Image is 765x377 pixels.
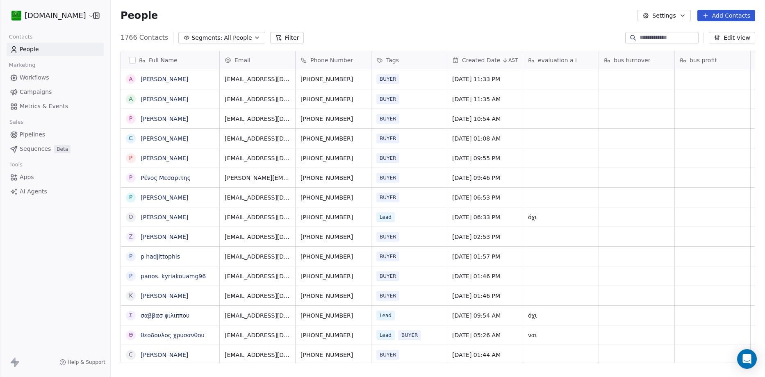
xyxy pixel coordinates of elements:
[508,57,518,64] span: AST
[128,213,133,221] div: O
[225,75,290,83] span: [EMAIL_ADDRESS][DOMAIN_NAME]
[141,253,180,260] a: p hadjittophis
[225,213,290,221] span: [EMAIL_ADDRESS][DOMAIN_NAME]
[462,56,500,64] span: Created Date
[452,311,518,320] span: [DATE] 09:54 AM
[141,273,206,279] a: panos. kyriakouamg96
[7,85,104,99] a: Campaigns
[452,292,518,300] span: [DATE] 01:46 PM
[301,233,366,241] span: [PHONE_NUMBER]
[301,75,366,83] span: [PHONE_NUMBER]
[59,359,105,366] a: Help & Support
[149,56,178,64] span: Full Name
[7,142,104,156] a: SequencesBeta
[523,51,599,69] div: evaluation a i
[141,96,188,102] a: [PERSON_NAME]
[191,34,222,42] span: Segments:
[121,33,168,43] span: 1766 Contacts
[301,292,366,300] span: [PHONE_NUMBER]
[20,187,47,196] span: AI Agents
[301,174,366,182] span: [PHONE_NUMBER]
[121,69,220,363] div: grid
[225,272,290,280] span: [EMAIL_ADDRESS][DOMAIN_NAME]
[6,159,26,171] span: Tools
[301,213,366,221] span: [PHONE_NUMBER]
[675,51,750,69] div: bus profit
[452,252,518,261] span: [DATE] 01:57 PM
[129,134,133,143] div: C
[129,311,133,320] div: σ
[129,75,133,84] div: A
[697,10,755,21] button: Add Contacts
[225,95,290,103] span: [EMAIL_ADDRESS][DOMAIN_NAME]
[141,214,188,220] a: [PERSON_NAME]
[225,292,290,300] span: [EMAIL_ADDRESS][DOMAIN_NAME]
[301,351,366,359] span: [PHONE_NUMBER]
[376,271,399,281] span: BUYER
[220,51,295,69] div: Email
[296,51,371,69] div: Phone Number
[452,351,518,359] span: [DATE] 01:44 AM
[225,115,290,123] span: [EMAIL_ADDRESS][DOMAIN_NAME]
[398,330,421,340] span: BUYER
[20,173,34,182] span: Apps
[7,71,104,84] a: Workflows
[7,170,104,184] a: Apps
[20,145,51,153] span: Sequences
[5,31,36,43] span: Contacts
[528,213,594,221] span: όχι
[225,174,290,182] span: [PERSON_NAME][EMAIL_ADDRESS][DOMAIN_NAME]
[225,252,290,261] span: [EMAIL_ADDRESS][DOMAIN_NAME]
[614,56,650,64] span: bus turnover
[452,154,518,162] span: [DATE] 09:55 PM
[452,193,518,202] span: [DATE] 06:53 PM
[376,212,395,222] span: Lead
[141,76,188,82] a: [PERSON_NAME]
[376,291,399,301] span: BUYER
[376,94,399,104] span: BUYER
[7,128,104,141] a: Pipelines
[129,252,132,261] div: p
[447,51,523,69] div: Created DateAST
[20,73,49,82] span: Workflows
[225,134,290,143] span: [EMAIL_ADDRESS][DOMAIN_NAME]
[141,234,188,240] a: [PERSON_NAME]
[690,56,717,64] span: bus profit
[129,350,133,359] div: C
[709,32,755,43] button: Edit View
[7,100,104,113] a: Metrics & Events
[129,272,132,280] div: p
[452,213,518,221] span: [DATE] 06:33 PM
[225,154,290,162] span: [EMAIL_ADDRESS][DOMAIN_NAME]
[11,11,21,20] img: 439216937_921727863089572_7037892552807592703_n%20(1).jpg
[7,43,104,56] a: People
[376,193,399,202] span: BUYER
[599,51,674,69] div: bus turnover
[301,252,366,261] span: [PHONE_NUMBER]
[301,193,366,202] span: [PHONE_NUMBER]
[129,95,133,103] div: A
[376,114,399,124] span: BUYER
[270,32,304,43] button: Filter
[528,311,594,320] span: όχι
[376,330,395,340] span: Lead
[452,174,518,182] span: [DATE] 09:46 PM
[452,115,518,123] span: [DATE] 10:54 AM
[452,331,518,339] span: [DATE] 05:26 AM
[141,332,205,338] a: θεοδουλος χρυσανθου
[310,56,353,64] span: Phone Number
[129,291,132,300] div: K
[121,51,219,69] div: Full Name
[141,293,188,299] a: [PERSON_NAME]
[301,331,366,339] span: [PHONE_NUMBER]
[141,155,188,161] a: [PERSON_NAME]
[141,135,188,142] a: [PERSON_NAME]
[5,59,39,71] span: Marketing
[225,331,290,339] span: [EMAIL_ADDRESS][DOMAIN_NAME]
[129,173,132,182] div: Ρ
[301,272,366,280] span: [PHONE_NUMBER]
[141,175,191,181] a: Ρένος Μεσαριτης
[376,173,399,183] span: BUYER
[224,34,252,42] span: All People
[376,153,399,163] span: BUYER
